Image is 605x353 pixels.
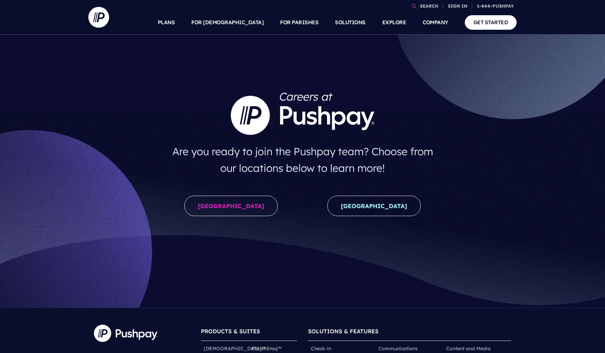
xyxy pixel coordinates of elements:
a: COMPANY [423,10,448,35]
a: EXPLORE [382,10,406,35]
a: Check-in [311,345,331,352]
h4: Are you ready to join the Pushpay team? Choose from our locations below to learn more! [165,140,440,179]
a: GET STARTED [465,15,517,29]
a: Communications [378,345,418,352]
a: [GEOGRAPHIC_DATA] [327,196,421,216]
a: FOR [DEMOGRAPHIC_DATA] [191,10,263,35]
h6: PRODUCTS & SUITES [201,325,297,341]
h6: SOLUTIONS & FEATURES [308,325,511,341]
a: [DEMOGRAPHIC_DATA]™ [204,345,266,352]
a: SOLUTIONS [335,10,366,35]
a: [GEOGRAPHIC_DATA] [184,196,278,216]
a: PLANS [158,10,175,35]
a: ParishStaq™ [252,345,281,352]
a: Content and Media [446,345,491,352]
a: FOR PARISHES [280,10,318,35]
